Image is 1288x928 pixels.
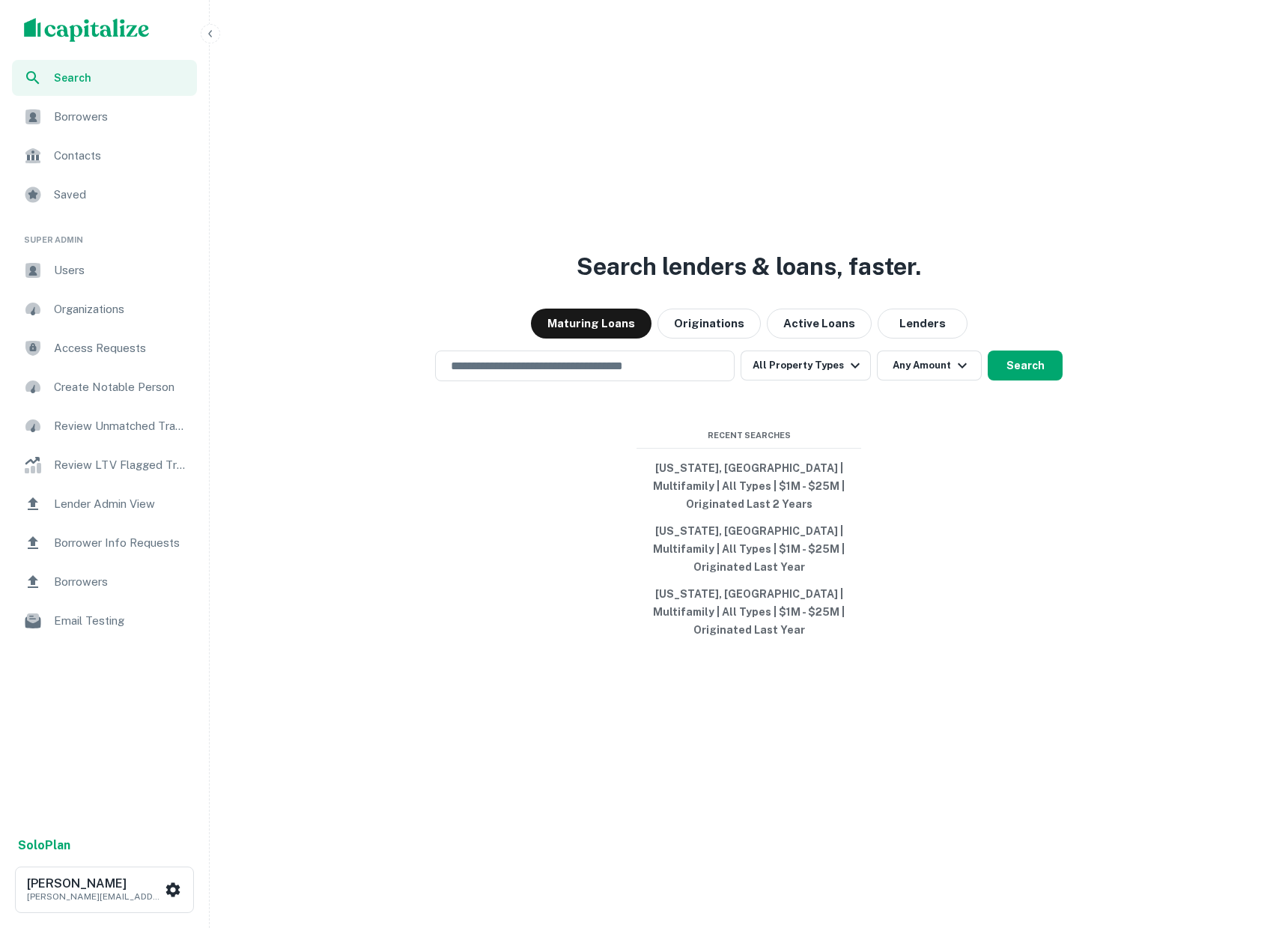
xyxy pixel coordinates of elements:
span: Contacts [54,147,188,165]
a: Organizations [12,291,197,327]
span: Borrower Info Requests [54,534,188,552]
span: Search [54,70,188,86]
button: Lenders [878,309,967,339]
span: Borrowers [54,573,188,591]
h3: Search lenders & loans, faster. [577,249,921,285]
span: Email Testing [54,612,188,630]
button: [PERSON_NAME][PERSON_NAME][EMAIL_ADDRESS][DOMAIN_NAME] [15,867,194,913]
a: Review LTV Flagged Transactions [12,447,197,483]
button: Active Loans [767,309,872,339]
a: Access Requests [12,330,197,366]
a: Create Notable Person [12,369,197,405]
button: All Property Types [741,351,871,380]
span: Saved [54,186,188,204]
span: Access Requests [54,339,188,357]
h6: [PERSON_NAME] [27,878,162,890]
a: Search [12,60,197,96]
li: Super Admin [12,216,197,252]
span: Review Unmatched Transactions [54,417,188,435]
span: Users [54,261,188,279]
button: [US_STATE], [GEOGRAPHIC_DATA] | Multifamily | All Types | $1M - $25M | Originated Last Year [637,580,861,643]
a: SoloPlan [18,837,70,855]
button: Any Amount [877,351,982,380]
span: Create Notable Person [54,378,188,396]
button: Search [988,351,1063,380]
button: [US_STATE], [GEOGRAPHIC_DATA] | Multifamily | All Types | $1M - $25M | Originated Last Year [637,518,861,580]
a: Saved [12,177,197,213]
span: Review LTV Flagged Transactions [54,456,188,474]
span: Lender Admin View [54,495,188,513]
button: Maturing Loans [531,309,651,339]
a: Contacts [12,138,197,174]
button: [US_STATE], [GEOGRAPHIC_DATA] | Multifamily | All Types | $1M - $25M | Originated Last 2 Years [637,455,861,518]
a: Lender Admin View [12,486,197,522]
a: Review Unmatched Transactions [12,408,197,444]
span: Recent Searches [637,429,861,442]
button: Originations [657,309,761,339]
a: Borrowers [12,99,197,135]
p: [PERSON_NAME][EMAIL_ADDRESS][DOMAIN_NAME] [27,890,162,903]
a: Email Testing [12,603,197,639]
strong: Solo Plan [18,838,70,852]
iframe: Chat Widget [1213,808,1288,880]
a: Borrower Info Requests [12,525,197,561]
a: Users [12,252,197,288]
img: capitalize-logo.png [24,18,150,42]
span: Borrowers [54,108,188,126]
span: Organizations [54,300,188,318]
a: Borrowers [12,564,197,600]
